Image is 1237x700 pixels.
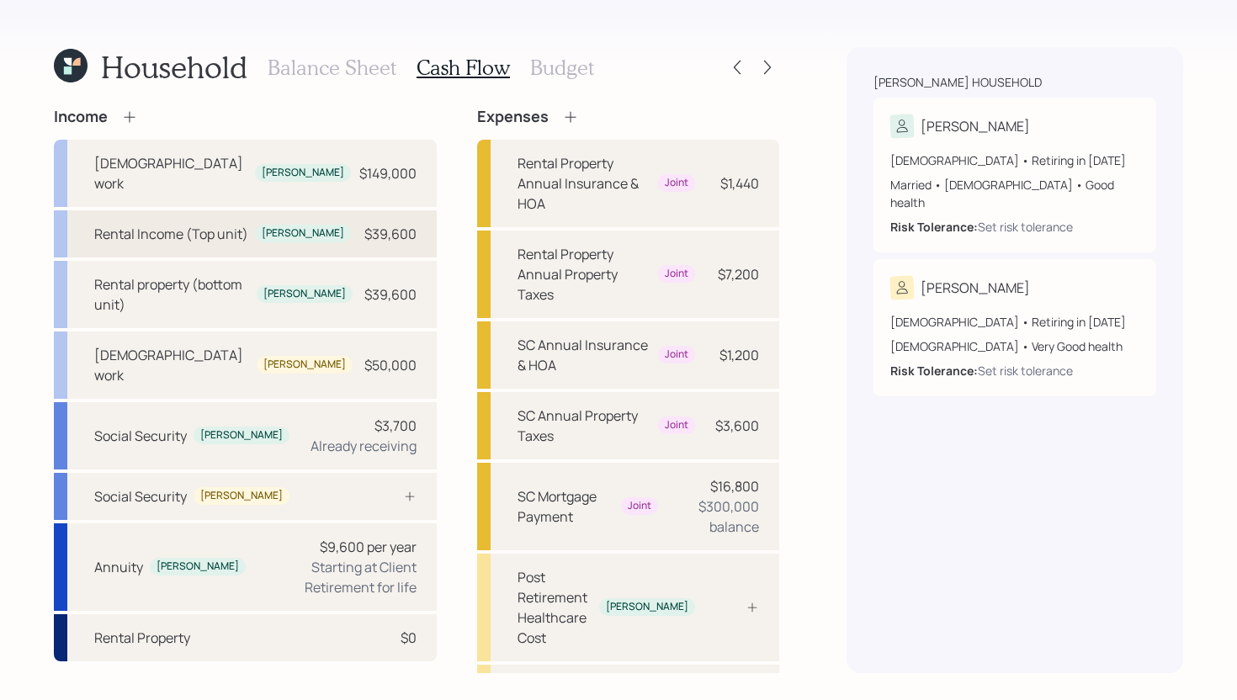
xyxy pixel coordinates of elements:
[628,499,651,513] div: Joint
[101,49,247,85] h1: Household
[311,436,417,456] div: Already receiving
[715,416,759,436] div: $3,600
[518,486,614,527] div: SC Mortgage Payment
[890,219,978,235] b: Risk Tolerance:
[890,337,1139,355] div: [DEMOGRAPHIC_DATA] • Very Good health
[665,418,688,432] div: Joint
[263,358,346,372] div: [PERSON_NAME]
[268,56,396,80] h3: Balance Sheet
[262,166,344,180] div: [PERSON_NAME]
[364,355,417,375] div: $50,000
[200,489,283,503] div: [PERSON_NAME]
[890,363,978,379] b: Risk Tolerance:
[54,108,108,126] h4: Income
[890,313,1139,331] div: [DEMOGRAPHIC_DATA] • Retiring in [DATE]
[263,287,346,301] div: [PERSON_NAME]
[921,278,1030,298] div: [PERSON_NAME]
[665,347,688,362] div: Joint
[530,56,594,80] h3: Budget
[665,176,688,190] div: Joint
[518,335,651,375] div: SC Annual Insurance & HOA
[890,176,1139,211] div: Married • [DEMOGRAPHIC_DATA] • Good health
[417,56,510,80] h3: Cash Flow
[157,559,239,574] div: [PERSON_NAME]
[320,537,417,557] div: $9,600 per year
[518,244,651,305] div: Rental Property Annual Property Taxes
[477,108,549,126] h4: Expenses
[94,557,143,577] div: Annuity
[259,557,417,597] div: Starting at Client Retirement for life
[978,218,1073,236] div: Set risk tolerance
[262,226,344,241] div: [PERSON_NAME]
[94,345,250,385] div: [DEMOGRAPHIC_DATA] work
[359,163,417,183] div: $149,000
[374,416,417,436] div: $3,700
[720,173,759,194] div: $1,440
[665,267,688,281] div: Joint
[94,153,248,194] div: [DEMOGRAPHIC_DATA] work
[921,116,1030,136] div: [PERSON_NAME]
[364,284,417,305] div: $39,600
[94,224,248,244] div: Rental Income (Top unit)
[94,426,187,446] div: Social Security
[890,151,1139,169] div: [DEMOGRAPHIC_DATA] • Retiring in [DATE]
[94,274,250,315] div: Rental property (bottom unit)
[518,406,651,446] div: SC Annual Property Taxes
[978,362,1073,379] div: Set risk tolerance
[200,428,283,443] div: [PERSON_NAME]
[672,496,759,537] div: $300,000 balance
[873,74,1042,91] div: [PERSON_NAME] household
[364,224,417,244] div: $39,600
[606,600,688,614] div: [PERSON_NAME]
[94,628,190,648] div: Rental Property
[401,628,417,648] div: $0
[710,476,759,496] div: $16,800
[719,345,759,365] div: $1,200
[518,567,592,648] div: Post Retirement Healthcare Cost
[718,264,759,284] div: $7,200
[518,153,651,214] div: Rental Property Annual Insurance & HOA
[94,486,187,506] div: Social Security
